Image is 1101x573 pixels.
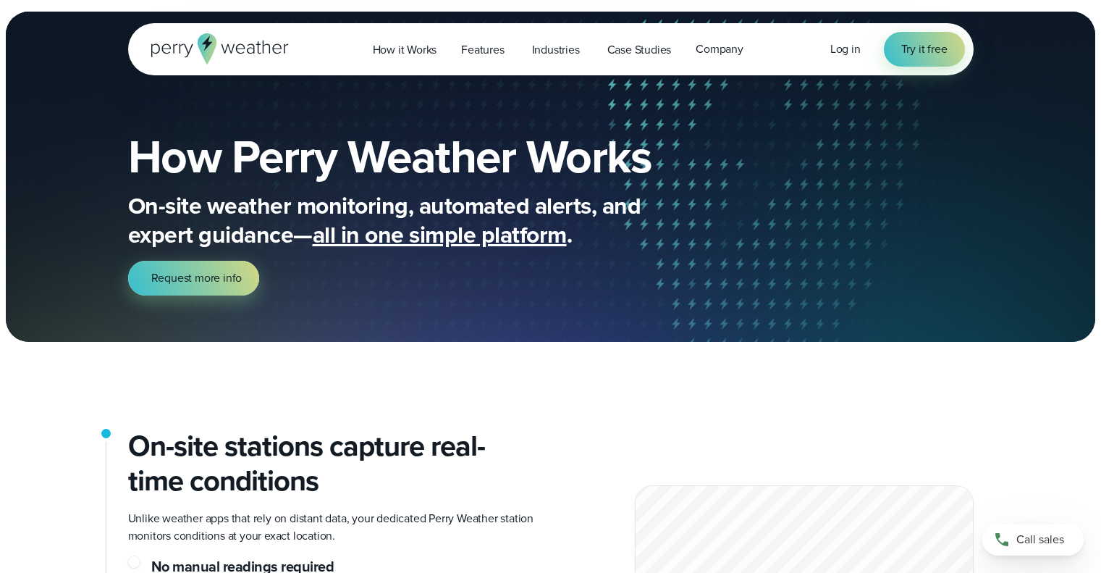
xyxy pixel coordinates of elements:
span: Try it free [901,41,948,58]
span: Log in [830,41,861,57]
span: How it Works [373,41,437,59]
span: Industries [532,41,580,59]
span: Request more info [151,269,242,287]
a: Call sales [982,524,1084,556]
span: Case Studies [607,41,672,59]
a: Try it free [884,32,965,67]
a: Request more info [128,261,260,296]
span: Company [696,41,743,58]
a: How it Works [360,35,450,64]
p: On-site weather monitoring, automated alerts, and expert guidance— . [128,191,707,249]
span: Call sales [1016,531,1064,548]
p: Unlike weather apps that rely on distant data, your dedicated Perry Weather station monitors cond... [128,510,539,545]
span: all in one simple platform [313,217,567,252]
h2: On-site stations capture real-time conditions [128,429,539,498]
a: Case Studies [595,35,684,64]
a: Log in [830,41,861,58]
h1: How Perry Weather Works [128,133,756,180]
span: Features [461,41,504,59]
